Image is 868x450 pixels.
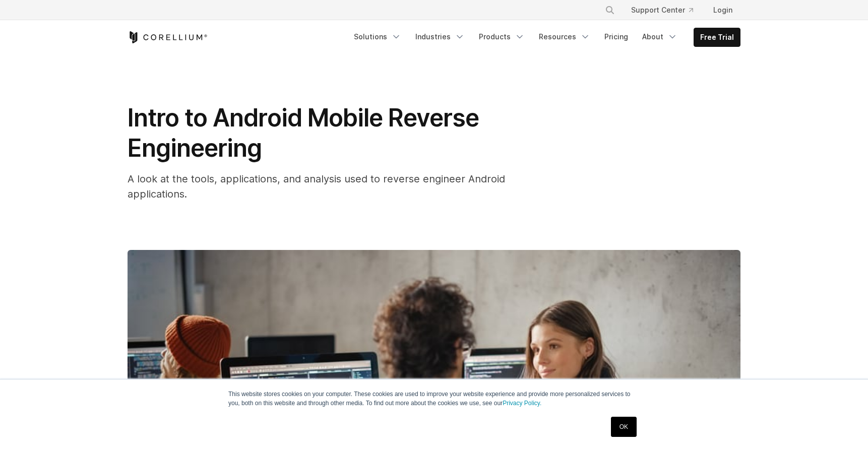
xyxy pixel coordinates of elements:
[694,28,740,46] a: Free Trial
[636,28,684,46] a: About
[533,28,596,46] a: Resources
[623,1,701,19] a: Support Center
[128,31,208,43] a: Corellium Home
[705,1,740,19] a: Login
[593,1,740,19] div: Navigation Menu
[128,103,479,163] span: Intro to Android Mobile Reverse Engineering
[228,390,640,408] p: This website stores cookies on your computer. These cookies are used to improve your website expe...
[601,1,619,19] button: Search
[503,400,541,407] a: Privacy Policy.
[611,417,637,437] a: OK
[348,28,740,47] div: Navigation Menu
[473,28,531,46] a: Products
[128,173,505,200] span: A look at the tools, applications, and analysis used to reverse engineer Android applications.
[409,28,471,46] a: Industries
[348,28,407,46] a: Solutions
[598,28,634,46] a: Pricing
